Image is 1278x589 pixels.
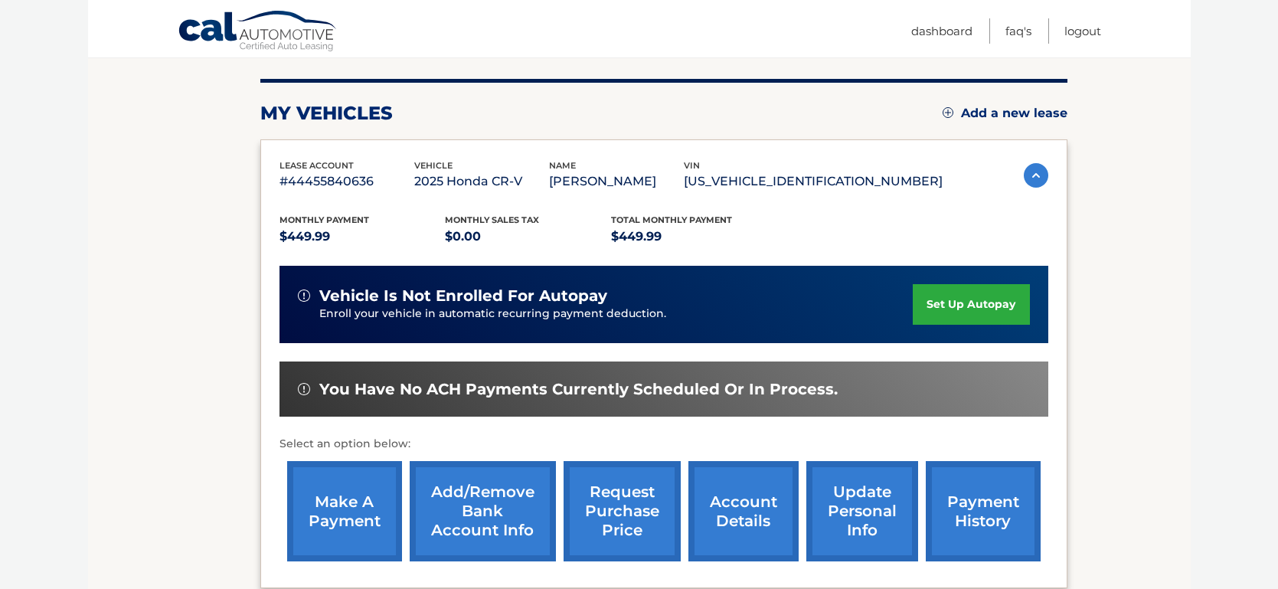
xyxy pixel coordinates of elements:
[688,461,799,561] a: account details
[913,284,1029,325] a: set up autopay
[1005,18,1031,44] a: FAQ's
[684,160,700,171] span: vin
[260,102,393,125] h2: my vehicles
[806,461,918,561] a: update personal info
[414,171,549,192] p: 2025 Honda CR-V
[298,290,310,302] img: alert-white.svg
[298,383,310,395] img: alert-white.svg
[414,160,453,171] span: vehicle
[445,214,539,225] span: Monthly sales Tax
[926,461,1041,561] a: payment history
[279,171,414,192] p: #44455840636
[319,380,838,399] span: You have no ACH payments currently scheduled or in process.
[319,286,607,306] span: vehicle is not enrolled for autopay
[319,306,914,322] p: Enroll your vehicle in automatic recurring payment deduction.
[279,160,354,171] span: lease account
[943,106,1067,121] a: Add a new lease
[178,10,338,54] a: Cal Automotive
[279,435,1048,453] p: Select an option below:
[279,214,369,225] span: Monthly Payment
[1024,163,1048,188] img: accordion-active.svg
[445,226,611,247] p: $0.00
[611,214,732,225] span: Total Monthly Payment
[279,226,446,247] p: $449.99
[911,18,972,44] a: Dashboard
[549,171,684,192] p: [PERSON_NAME]
[1064,18,1101,44] a: Logout
[611,226,777,247] p: $449.99
[410,461,556,561] a: Add/Remove bank account info
[684,171,943,192] p: [US_VEHICLE_IDENTIFICATION_NUMBER]
[564,461,681,561] a: request purchase price
[549,160,576,171] span: name
[943,107,953,118] img: add.svg
[287,461,402,561] a: make a payment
